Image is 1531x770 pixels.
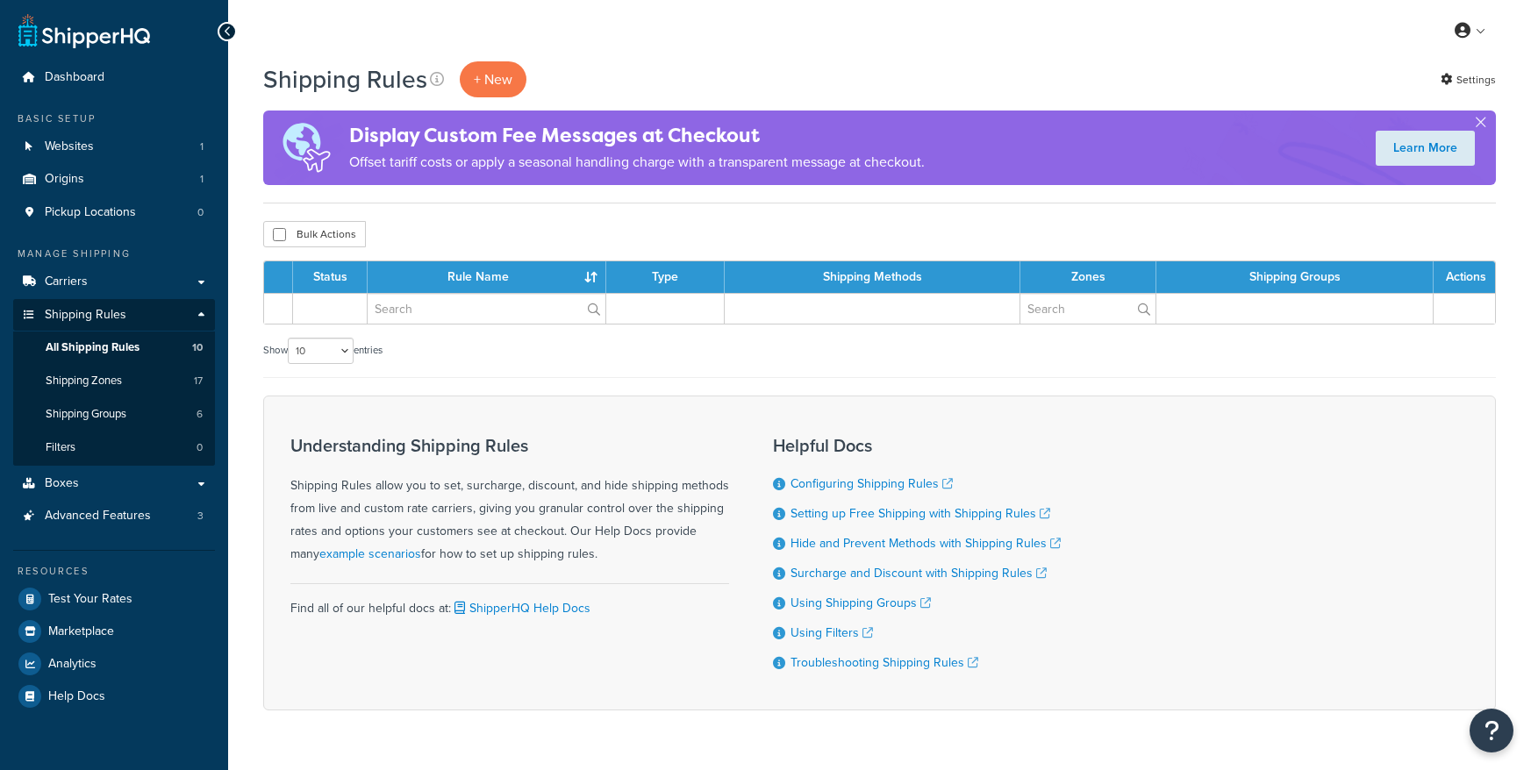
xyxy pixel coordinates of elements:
span: Test Your Rates [48,592,132,607]
span: Pickup Locations [45,205,136,220]
a: Pickup Locations 0 [13,196,215,229]
div: Manage Shipping [13,246,215,261]
button: Open Resource Center [1470,709,1513,752]
span: 17 [194,374,203,389]
span: 1 [200,172,204,187]
span: All Shipping Rules [46,340,140,355]
li: Shipping Groups [13,398,215,431]
th: Actions [1434,261,1495,293]
a: Learn More [1376,131,1475,166]
a: Dashboard [13,61,215,94]
span: Origins [45,172,84,187]
th: Zones [1020,261,1156,293]
span: Shipping Groups [46,407,126,422]
a: Shipping Zones 17 [13,365,215,397]
a: ShipperHQ Help Docs [451,599,590,617]
a: Help Docs [13,681,215,712]
li: Shipping Rules [13,299,215,466]
th: Shipping Groups [1156,261,1434,293]
a: Configuring Shipping Rules [791,474,953,493]
th: Shipping Methods [725,261,1021,293]
a: Filters 0 [13,431,215,464]
span: Boxes [45,476,79,491]
a: Advanced Features 3 [13,500,215,532]
li: Shipping Zones [13,365,215,397]
span: 10 [192,340,203,355]
a: Using Filters [791,624,873,642]
th: Rule Name [368,261,606,293]
span: 1 [200,139,204,154]
div: Basic Setup [13,111,215,126]
li: Advanced Features [13,500,215,532]
a: Settings [1441,68,1496,92]
span: 6 [197,407,203,422]
a: Boxes [13,467,215,500]
a: Shipping Rules [13,299,215,332]
h1: Shipping Rules [263,62,427,96]
h3: Helpful Docs [773,436,1061,455]
a: Origins 1 [13,163,215,196]
li: Origins [13,163,215,196]
p: + New [460,61,526,97]
a: example scenarios [319,545,421,563]
button: Bulk Actions [263,221,366,247]
a: Analytics [13,648,215,680]
p: Offset tariff costs or apply a seasonal handling charge with a transparent message at checkout. [349,150,925,175]
li: Websites [13,131,215,163]
span: Help Docs [48,689,105,704]
span: 3 [197,509,204,524]
span: Marketplace [48,624,114,639]
label: Show entries [263,338,383,364]
span: Advanced Features [45,509,151,524]
select: Showentries [288,338,354,364]
th: Status [293,261,368,293]
span: 0 [197,205,204,220]
a: Using Shipping Groups [791,594,931,612]
h3: Understanding Shipping Rules [290,436,729,455]
a: Setting up Free Shipping with Shipping Rules [791,504,1050,523]
li: All Shipping Rules [13,332,215,364]
input: Search [368,294,605,324]
a: Shipping Groups 6 [13,398,215,431]
div: Shipping Rules allow you to set, surcharge, discount, and hide shipping methods from live and cus... [290,436,729,566]
li: Pickup Locations [13,196,215,229]
div: Resources [13,564,215,579]
a: ShipperHQ Home [18,13,150,48]
span: Analytics [48,657,97,672]
span: Websites [45,139,94,154]
span: Carriers [45,274,88,289]
a: All Shipping Rules 10 [13,332,215,364]
li: Filters [13,431,215,464]
a: Troubleshooting Shipping Rules [791,653,978,672]
span: Filters [46,440,75,455]
span: 0 [197,440,203,455]
div: Find all of our helpful docs at: [290,583,729,620]
a: Test Your Rates [13,583,215,615]
a: Carriers [13,266,215,298]
a: Hide and Prevent Methods with Shipping Rules [791,534,1061,553]
h4: Display Custom Fee Messages at Checkout [349,121,925,150]
input: Search [1020,294,1155,324]
span: Shipping Zones [46,374,122,389]
span: Dashboard [45,70,104,85]
a: Marketplace [13,616,215,647]
span: Shipping Rules [45,308,126,323]
th: Type [606,261,725,293]
img: duties-banner-06bc72dcb5fe05cb3f9472aba00be2ae8eb53ab6f0d8bb03d382ba314ac3c341.png [263,111,349,185]
a: Surcharge and Discount with Shipping Rules [791,564,1047,582]
a: Websites 1 [13,131,215,163]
